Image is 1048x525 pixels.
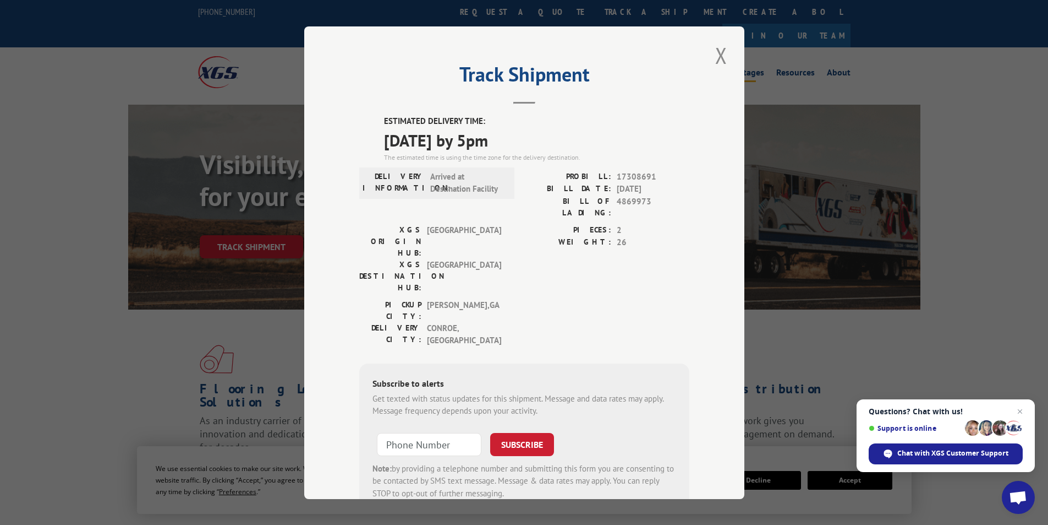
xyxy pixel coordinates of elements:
[617,236,689,249] span: 26
[617,195,689,218] span: 4869973
[869,443,1023,464] span: Chat with XGS Customer Support
[1002,481,1035,514] a: Open chat
[524,195,611,218] label: BILL OF LADING:
[427,258,501,293] span: [GEOGRAPHIC_DATA]
[427,299,501,322] span: [PERSON_NAME] , GA
[377,432,481,456] input: Phone Number
[490,432,554,456] button: SUBSCRIBE
[384,127,689,152] span: [DATE] by 5pm
[617,183,689,196] span: [DATE]
[524,224,611,236] label: PIECES:
[372,376,676,392] div: Subscribe to alerts
[524,183,611,196] label: BILL DATE:
[372,462,676,500] div: by providing a telephone number and submitting this form you are consenting to be contacted by SM...
[869,407,1023,416] span: Questions? Chat with us!
[372,463,392,473] strong: Note:
[384,115,689,128] label: ESTIMATED DELIVERY TIME:
[363,170,425,195] label: DELIVERY INFORMATION:
[524,236,611,249] label: WEIGHT:
[712,40,731,71] button: Close modal
[427,224,501,258] span: [GEOGRAPHIC_DATA]
[617,224,689,236] span: 2
[359,322,421,347] label: DELIVERY CITY:
[430,170,504,195] span: Arrived at Destination Facility
[359,299,421,322] label: PICKUP CITY:
[359,258,421,293] label: XGS DESTINATION HUB:
[384,152,689,162] div: The estimated time is using the time zone for the delivery destination.
[359,224,421,258] label: XGS ORIGIN HUB:
[897,448,1008,458] span: Chat with XGS Customer Support
[427,322,501,347] span: CONROE , [GEOGRAPHIC_DATA]
[359,67,689,88] h2: Track Shipment
[524,170,611,183] label: PROBILL:
[372,392,676,417] div: Get texted with status updates for this shipment. Message and data rates may apply. Message frequ...
[869,424,961,432] span: Support is online
[617,170,689,183] span: 17308691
